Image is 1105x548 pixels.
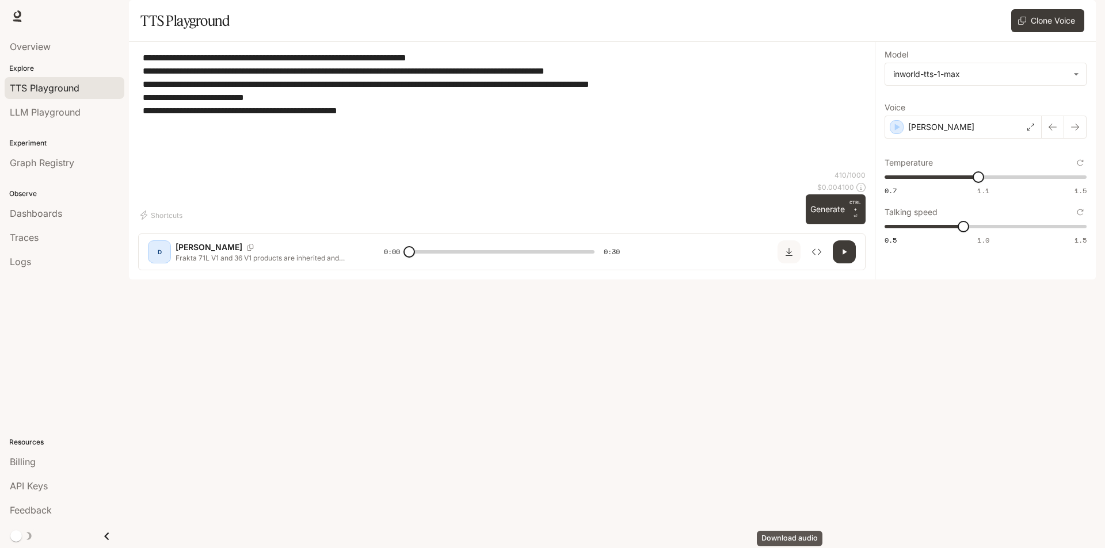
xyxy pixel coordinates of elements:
button: Reset to default [1074,156,1087,169]
p: Voice [885,104,905,112]
span: 1.5 [1074,235,1087,245]
span: 0:30 [604,246,620,258]
button: GenerateCTRL +⏎ [806,194,866,224]
span: 0.5 [885,235,897,245]
h1: TTS Playground [140,9,230,32]
p: [PERSON_NAME] [176,242,242,253]
button: Copy Voice ID [242,244,258,251]
div: inworld-tts-1-max [885,63,1086,85]
button: Reset to default [1074,206,1087,219]
button: Inspect [805,240,828,263]
span: 1.0 [977,235,989,245]
div: inworld-tts-1-max [893,68,1068,80]
span: 1.5 [1074,186,1087,196]
button: Clone Voice [1011,9,1084,32]
button: Shortcuts [138,206,187,224]
p: CTRL + [849,199,861,213]
span: 1.1 [977,186,989,196]
div: Download audio [757,531,822,546]
p: Model [885,51,908,59]
p: Talking speed [885,208,938,216]
p: Frakta 71L V1 and 36 V1 products are inherited and improved from the product Frakta fully sewn. A... [176,253,356,263]
div: D [150,243,169,261]
span: 0:00 [384,246,400,258]
span: 0.7 [885,186,897,196]
button: Download audio [778,240,801,263]
p: [PERSON_NAME] [908,121,974,133]
p: Temperature [885,159,933,167]
p: ⏎ [849,199,861,220]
